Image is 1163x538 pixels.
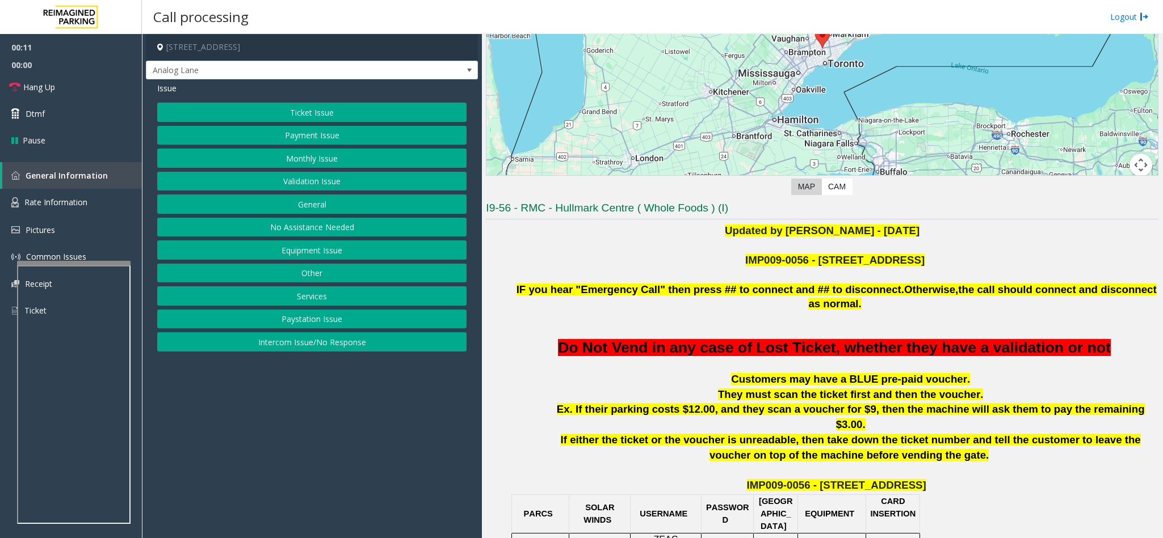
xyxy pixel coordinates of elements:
button: Ticket Issue [157,103,467,122]
span: Pictures [26,224,55,235]
span: EQUIPMENT [805,509,854,518]
button: Monthly Issue [157,149,467,168]
img: logout [1140,11,1149,23]
span: Rate Information [24,197,87,207]
span: Updated by [PERSON_NAME] - [DATE] [725,224,920,236]
span: IMP009-0056 - [STREET_ADDRESS] [745,254,925,266]
div: 4789 Yonge Street, Toronto, ON [815,27,830,48]
span: Pause [23,134,45,146]
img: 'icon' [11,171,20,180]
button: Equipment Issue [157,240,467,260]
a: General Information [2,162,142,189]
span: General Information [26,170,108,181]
span: IMP009-0056 - [STREET_ADDRESS] [747,479,926,491]
button: General [157,194,467,214]
button: Map camera controls [1130,154,1152,176]
h3: Call processing [148,3,254,31]
span: If either the ticket or the voucher is unreadable, then take down the ticket number and tell the ... [561,434,1141,461]
span: USERNAME [640,509,687,518]
button: Paystation Issue [157,310,467,329]
span: Common Issues [26,251,86,262]
button: Other [157,264,467,283]
span: PASSWORD [706,503,749,524]
span: CARD INSERTION [870,497,916,518]
span: IF you hear "Emergency Call" then press ## to connect and ## to disconnect. [517,283,904,295]
span: PARCS [524,509,553,518]
button: Payment Issue [157,126,467,145]
span: the call should connect and disconnect as normal. [808,283,1156,310]
span: SOLAR WINDS [583,503,614,524]
img: Google [489,175,527,190]
button: Intercom Issue/No Response [157,332,467,351]
img: 'icon' [11,280,19,287]
span: Do Not Vend in any case of Lost Ticket, whether they have a validation or not [558,339,1111,356]
a: Logout [1110,11,1149,23]
span: Otherwise, [904,283,958,295]
label: Map [791,179,822,195]
img: 'icon' [11,226,20,234]
span: Dtmf [26,108,45,120]
button: Services [157,286,467,306]
a: Open this area in Google Maps (opens a new window) [489,175,527,190]
img: 'icon' [11,252,20,261]
button: No Assistance Needed [157,218,467,237]
h3: I9-56 - RMC - Hullmark Centre ( Whole Foods ) (I) [486,201,1158,219]
span: Customers may have a BLUE pre-paid voucher. [731,373,970,385]
span: [GEOGRAPHIC_DATA] [759,497,792,531]
span: They must scan the ticket first and then the voucher. [718,388,984,400]
span: Issue [157,82,177,94]
h4: [STREET_ADDRESS] [146,34,478,61]
label: CAM [821,179,853,195]
span: Ex. If their parking costs $12.00, and they scan a voucher for $9, then the machine will ask them... [557,403,1145,430]
button: Validation Issue [157,172,467,191]
img: 'icon' [11,197,19,207]
img: 'icon' [11,306,19,316]
span: Hang Up [23,81,55,93]
span: Analog Lane [146,61,412,79]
